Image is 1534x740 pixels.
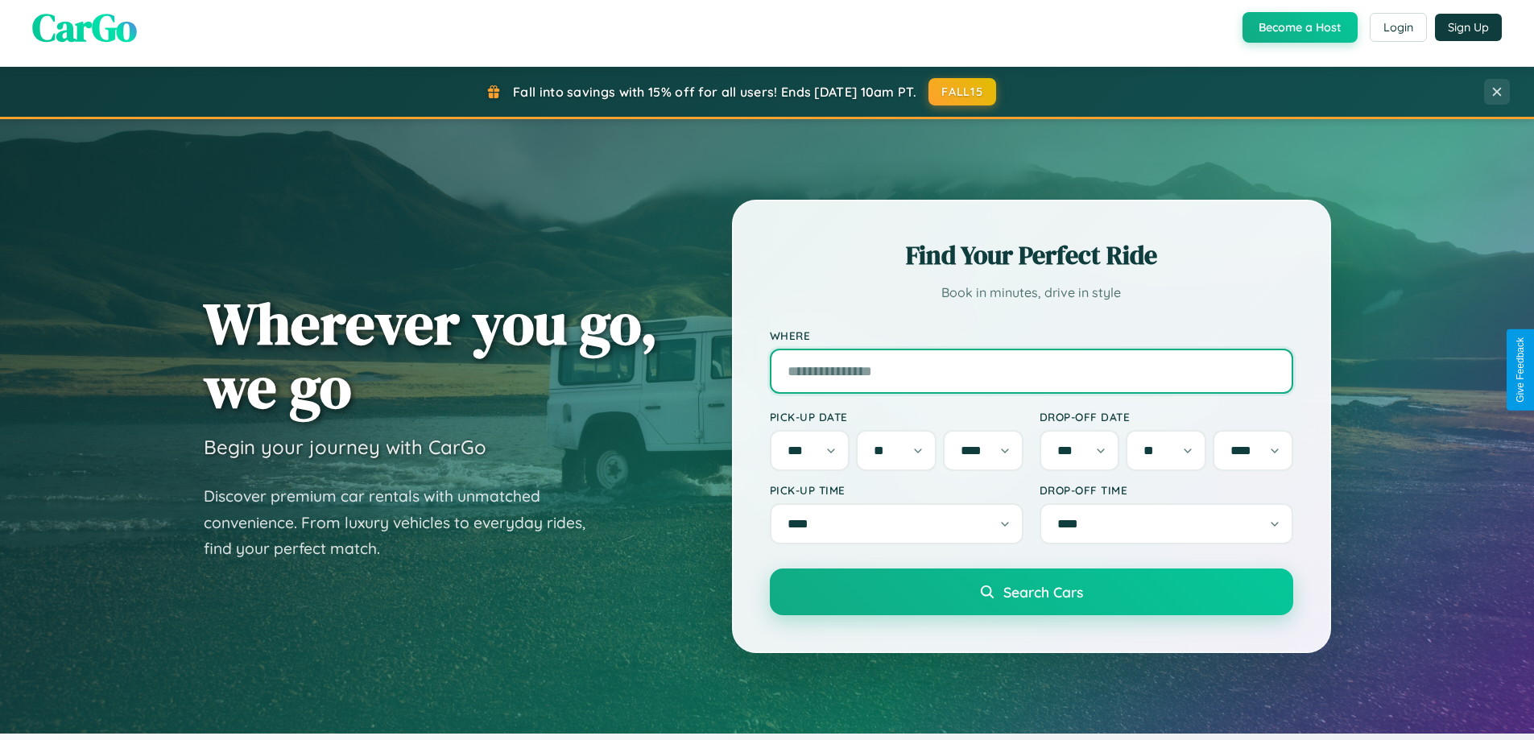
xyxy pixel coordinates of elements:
label: Pick-up Time [770,483,1023,497]
button: Sign Up [1435,14,1502,41]
span: CarGo [32,1,137,54]
h1: Wherever you go, we go [204,291,658,419]
button: FALL15 [928,78,996,105]
p: Book in minutes, drive in style [770,281,1293,304]
label: Drop-off Date [1040,410,1293,424]
div: Give Feedback [1515,337,1526,403]
h2: Find Your Perfect Ride [770,238,1293,273]
label: Where [770,329,1293,342]
label: Pick-up Date [770,410,1023,424]
button: Become a Host [1242,12,1358,43]
p: Discover premium car rentals with unmatched convenience. From luxury vehicles to everyday rides, ... [204,483,606,562]
h3: Begin your journey with CarGo [204,435,486,459]
button: Search Cars [770,568,1293,615]
button: Login [1370,13,1427,42]
span: Fall into savings with 15% off for all users! Ends [DATE] 10am PT. [513,84,916,100]
span: Search Cars [1003,583,1083,601]
label: Drop-off Time [1040,483,1293,497]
